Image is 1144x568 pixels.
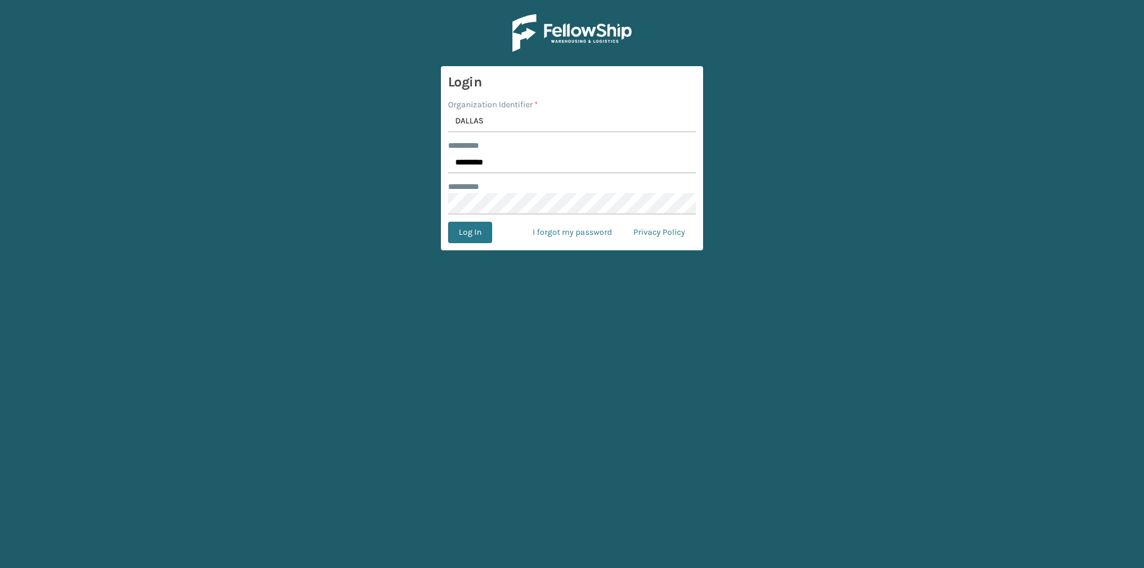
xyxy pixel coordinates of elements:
[448,222,492,243] button: Log In
[512,14,632,52] img: Logo
[448,73,696,91] h3: Login
[623,222,696,243] a: Privacy Policy
[448,98,538,111] label: Organization Identifier
[522,222,623,243] a: I forgot my password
